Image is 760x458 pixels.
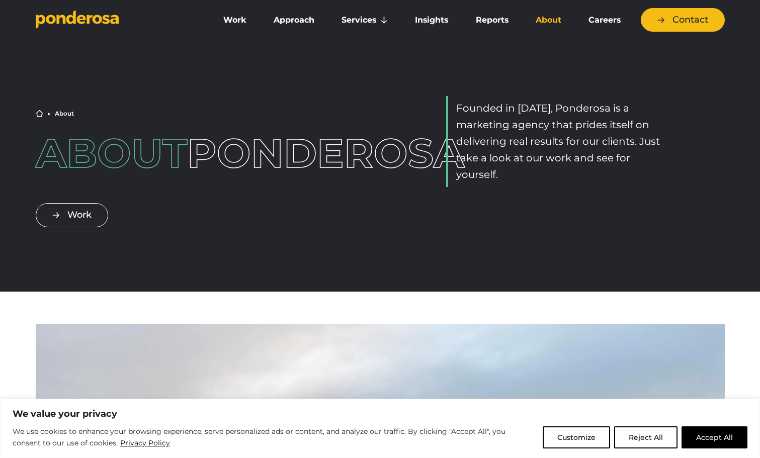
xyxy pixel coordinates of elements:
p: Founded in [DATE], Ponderosa is a marketing agency that prides itself on delivering real results ... [456,100,666,183]
p: We use cookies to enhance your browsing experience, serve personalized ads or content, and analyz... [13,426,535,449]
a: Careers [577,10,632,31]
button: Reject All [614,426,678,448]
p: We value your privacy [13,408,747,420]
a: Home [36,110,43,117]
button: Customize [543,426,610,448]
a: Privacy Policy [120,437,171,449]
a: Approach [262,10,326,31]
a: Contact [641,8,725,32]
li: About [55,111,74,117]
span: About [36,129,187,177]
a: Reports [464,10,520,31]
li: ▶︎ [47,111,51,117]
a: Work [36,203,108,227]
a: Work [212,10,258,31]
a: Insights [403,10,460,31]
a: Go to homepage [36,10,197,30]
a: About [524,10,573,31]
button: Accept All [682,426,747,448]
a: Services [330,10,399,31]
h1: Ponderosa [36,133,314,173]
